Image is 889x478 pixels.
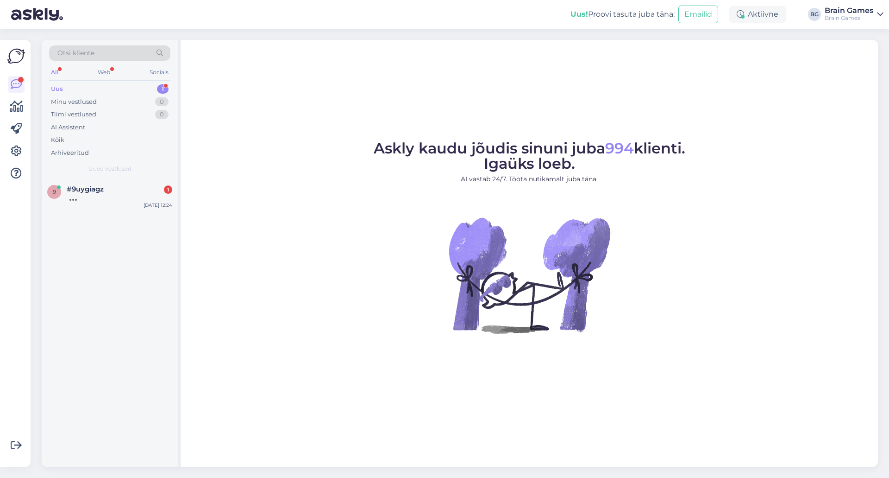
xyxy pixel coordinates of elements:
[51,135,64,145] div: Kõik
[148,66,170,78] div: Socials
[155,97,169,107] div: 0
[157,84,169,94] div: 1
[51,148,89,158] div: Arhiveeritud
[57,48,94,58] span: Otsi kliente
[570,10,588,19] b: Uus!
[7,47,25,65] img: Askly Logo
[729,6,786,23] div: Aktiivne
[51,110,96,119] div: Tiimi vestlused
[678,6,718,23] button: Emailid
[51,97,97,107] div: Minu vestlused
[51,84,63,94] div: Uus
[374,174,685,184] p: AI vastab 24/7. Tööta nutikamalt juba täna.
[51,123,85,132] div: AI Assistent
[374,139,685,172] span: Askly kaudu jõudis sinuni juba klienti. Igaüks loeb.
[808,8,821,21] div: BG
[53,188,56,195] span: 9
[88,165,131,173] span: Uued vestlused
[49,66,60,78] div: All
[446,191,613,358] img: No Chat active
[605,139,634,157] span: 994
[155,110,169,119] div: 0
[67,185,104,193] span: #9uygiagz
[144,202,172,209] div: [DATE] 12:24
[164,185,172,194] div: 1
[825,7,883,22] a: Brain GamesBrain Games
[570,9,675,20] div: Proovi tasuta juba täna:
[825,7,873,14] div: Brain Games
[825,14,873,22] div: Brain Games
[96,66,112,78] div: Web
